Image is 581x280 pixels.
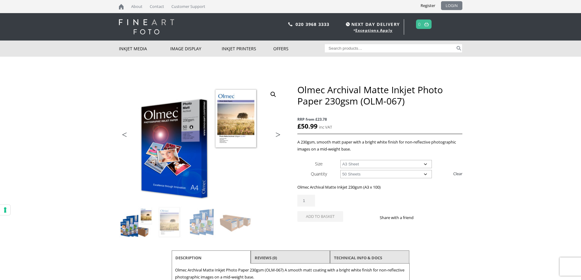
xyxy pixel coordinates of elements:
span: NEXT DAY DELIVERY [344,21,400,28]
button: Search [455,44,462,52]
p: A 230gsm, smooth matt paper with a bright white finish for non-reflective photographic images on ... [297,139,462,153]
input: Search products… [325,44,455,52]
p: Share with a friend [380,214,421,221]
img: twitter sharing button [428,215,433,220]
img: basket.svg [424,22,429,26]
img: Olmec Archival Matte Inkjet Photo Paper 230gsm (OLM-067) - Image 4 [220,206,253,239]
h1: Olmec Archival Matte Inkjet Photo Paper 230gsm (OLM-067) [297,84,462,107]
button: Add to basket [297,211,343,222]
img: Olmec Archival Matte Inkjet Photo Paper 230gsm (OLM-067) [119,206,152,239]
img: facebook sharing button [421,215,426,220]
a: Inkjet Printers [222,41,273,57]
img: Olmec Archival Matte Inkjet Photo Paper 230gsm (OLM-067) - Image 3 [186,206,219,239]
p: Olmec Archival Matte Inkjet 230gsm (A3 x 100) [297,184,462,191]
input: Product quantity [297,195,315,207]
a: Image Display [170,41,222,57]
a: Inkjet Media [119,41,170,57]
a: Reviews (0) [255,252,277,263]
img: logo-white.svg [119,19,174,34]
a: TECHNICAL INFO & DOCS [334,252,382,263]
a: 0 [418,20,421,29]
a: Clear options [453,169,462,179]
label: Quantity [311,171,327,177]
span: RRP from £23.78 [297,116,462,123]
a: LOGIN [441,1,462,10]
a: Offers [273,41,325,57]
a: View full-screen image gallery [268,89,279,100]
img: email sharing button [436,215,440,220]
a: Exceptions Apply [355,28,393,33]
bdi: 50.99 [297,122,317,130]
a: 020 3968 3333 [296,21,330,27]
img: phone.svg [288,22,292,26]
a: Description [175,252,202,263]
a: Register [416,1,440,10]
img: Olmec Archival Matte Inkjet Photo Paper 230gsm (OLM-067) - Image 2 [153,206,186,239]
img: time.svg [346,22,350,26]
span: £ [297,122,301,130]
label: Size [315,161,323,167]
